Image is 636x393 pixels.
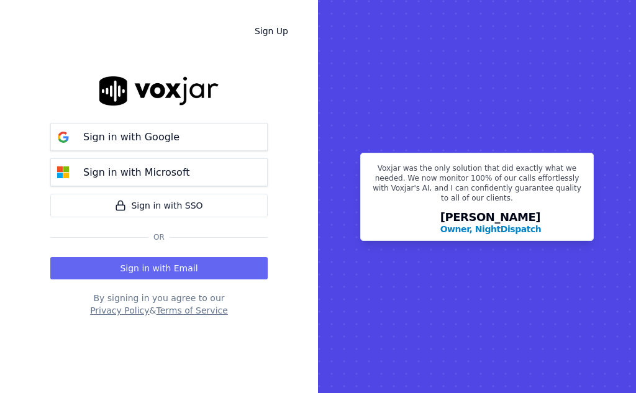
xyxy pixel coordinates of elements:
[50,257,268,279] button: Sign in with Email
[50,194,268,217] a: Sign in with SSO
[99,76,219,106] img: logo
[51,160,76,185] img: microsoft Sign in button
[440,212,542,235] div: [PERSON_NAME]
[50,292,268,317] div: By signing in you agree to our &
[83,165,190,180] p: Sign in with Microsoft
[83,130,179,145] p: Sign in with Google
[156,304,227,317] button: Terms of Service
[50,123,268,151] button: Sign in with Google
[90,304,149,317] button: Privacy Policy
[440,223,542,235] p: Owner, NightDispatch
[51,125,76,150] img: google Sign in button
[50,158,268,186] button: Sign in with Microsoft
[368,163,586,208] p: Voxjar was the only solution that did exactly what we needed. We now monitor 100% of our calls ef...
[148,232,170,242] span: Or
[245,20,298,42] a: Sign Up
